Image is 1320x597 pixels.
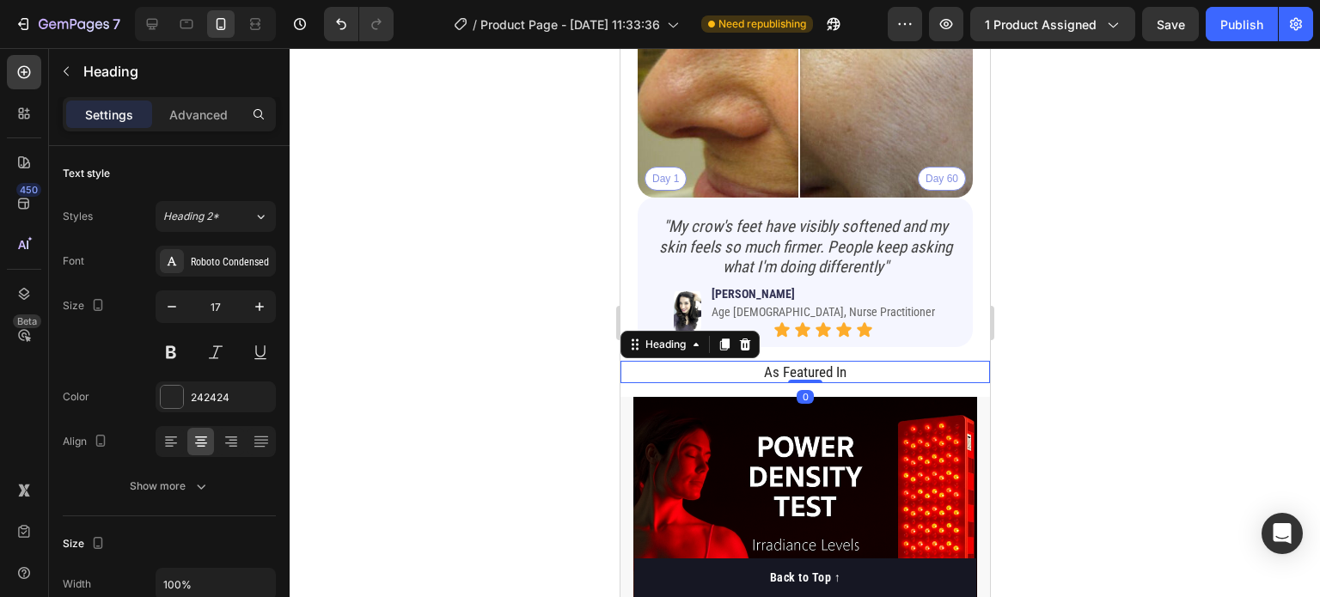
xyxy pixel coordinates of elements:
[85,106,133,124] p: Settings
[130,478,210,495] div: Show more
[14,510,356,549] button: Back to Top ↑
[169,106,228,124] p: Advanced
[620,48,990,597] iframe: Design area
[63,533,108,556] div: Size
[1220,15,1263,34] div: Publish
[63,166,110,181] div: Text style
[63,430,111,454] div: Align
[191,390,272,405] div: 242424
[13,314,41,328] div: Beta
[7,7,128,41] button: 7
[63,209,93,224] div: Styles
[16,183,41,197] div: 450
[156,201,276,232] button: Heading 2*
[113,14,120,34] p: 7
[1206,7,1278,41] button: Publish
[150,521,221,539] div: Back to Top ↑
[1262,513,1303,554] div: Open Intercom Messenger
[1157,17,1185,32] span: Save
[718,16,806,32] span: Need republishing
[63,576,91,592] div: Width
[1142,7,1199,41] button: Save
[63,253,84,269] div: Font
[970,7,1135,41] button: 1 product assigned
[63,389,89,405] div: Color
[191,254,272,270] div: Roboto Condensed
[63,471,276,502] button: Show more
[480,15,660,34] span: Product Page - [DATE] 11:33:36
[985,15,1097,34] span: 1 product assigned
[63,295,108,318] div: Size
[324,7,394,41] div: Undo/Redo
[83,61,269,82] p: Heading
[163,209,219,224] span: Heading 2*
[473,15,477,34] span: /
